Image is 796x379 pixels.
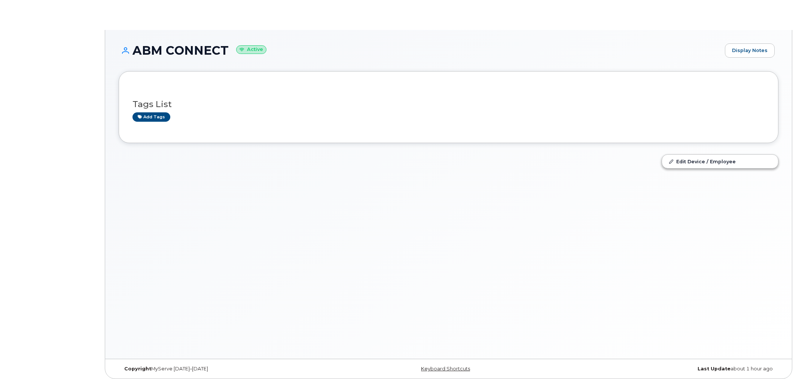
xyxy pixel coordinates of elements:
[558,366,778,372] div: about 1 hour ago
[132,112,170,122] a: Add tags
[119,44,721,57] h1: ABM CONNECT
[236,45,266,54] small: Active
[662,155,778,168] a: Edit Device / Employee
[421,366,470,372] a: Keyboard Shortcuts
[725,43,775,58] a: Display Notes
[698,366,731,372] strong: Last Update
[119,366,339,372] div: MyServe [DATE]–[DATE]
[124,366,151,372] strong: Copyright
[132,100,765,109] h3: Tags List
